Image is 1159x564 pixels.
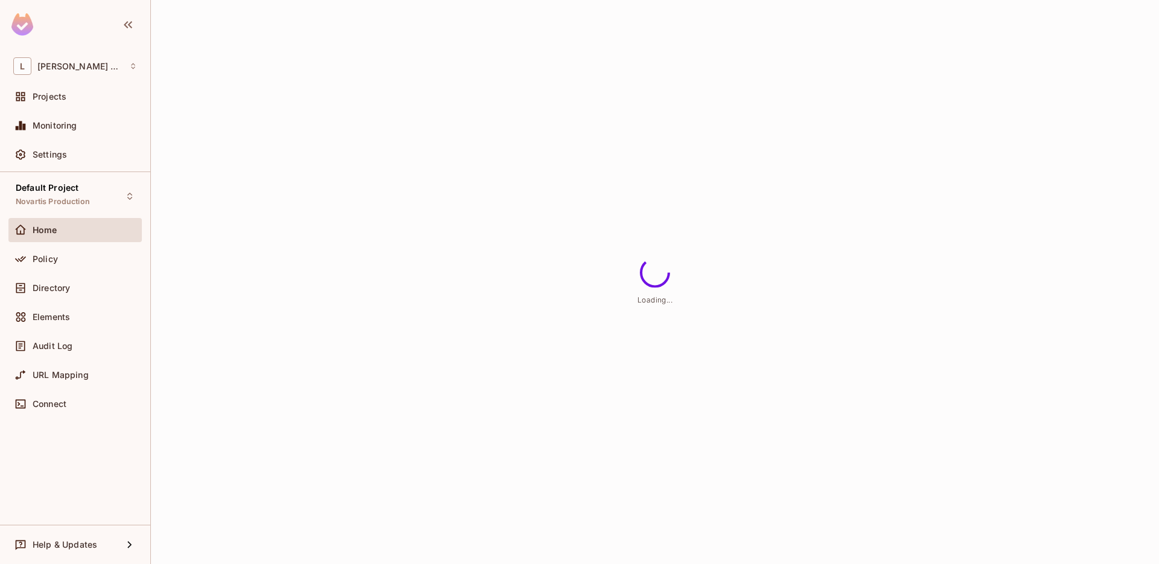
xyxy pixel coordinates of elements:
span: Audit Log [33,341,72,351]
span: Settings [33,150,67,159]
span: Elements [33,312,70,322]
span: Help & Updates [33,540,97,550]
span: URL Mapping [33,370,89,380]
span: Novartis Production [16,197,90,207]
img: SReyMgAAAABJRU5ErkJggg== [11,13,33,36]
span: Workspace: Lumia Security [37,62,123,71]
span: L [13,57,31,75]
span: Connect [33,399,66,409]
span: Loading... [637,295,672,304]
span: Monitoring [33,121,77,130]
span: Home [33,225,57,235]
span: Policy [33,254,58,264]
span: Projects [33,92,66,101]
span: Default Project [16,183,78,193]
span: Directory [33,283,70,293]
